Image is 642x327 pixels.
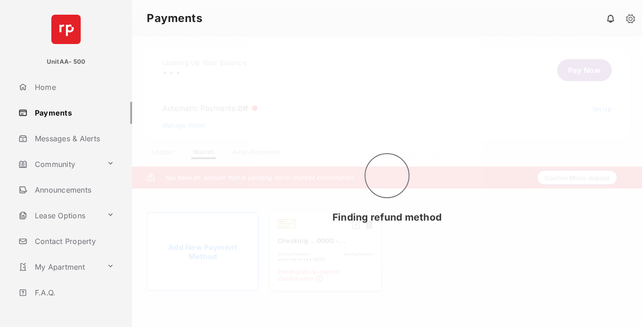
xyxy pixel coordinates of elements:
[47,57,86,67] p: UnitAA- 500
[15,179,132,201] a: Announcements
[15,230,132,252] a: Contact Property
[15,76,132,98] a: Home
[15,102,132,124] a: Payments
[15,153,103,175] a: Community
[51,15,81,44] img: svg+xml;base64,PHN2ZyB4bWxucz0iaHR0cDovL3d3dy53My5vcmcvMjAwMC9zdmciIHdpZHRoPSI2NCIgaGVpZ2h0PSI2NC...
[15,205,103,227] a: Lease Options
[15,256,103,278] a: My Apartment
[15,127,132,150] a: Messages & Alerts
[332,211,442,223] span: Finding refund method
[147,13,202,24] strong: Payments
[15,282,132,304] a: F.A.Q.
